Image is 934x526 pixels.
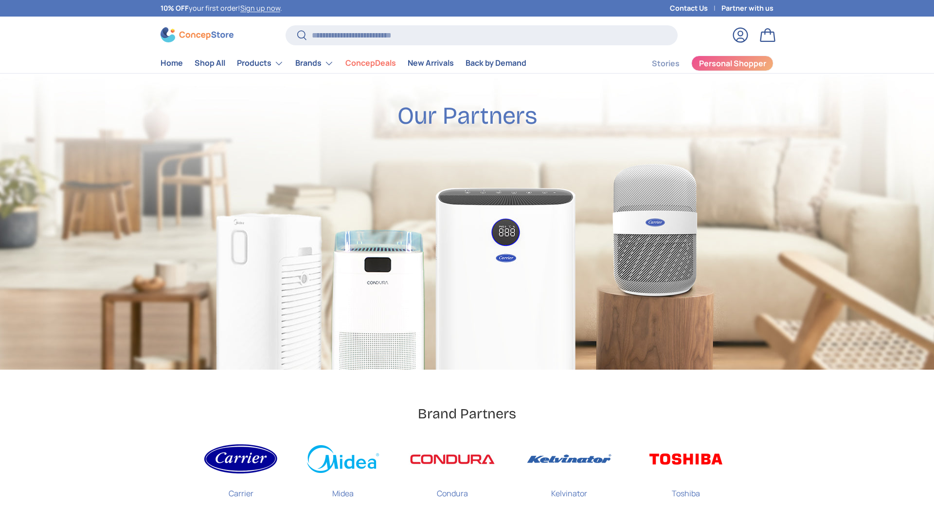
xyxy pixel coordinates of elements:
[204,438,277,507] a: Carrier
[699,59,766,67] span: Personal Shopper
[691,56,773,71] a: Personal Shopper
[295,54,334,73] a: Brands
[306,438,379,507] a: Midea
[525,438,613,507] a: Kelvinator
[161,27,233,42] img: ConcepStore
[670,3,721,14] a: Contact Us
[195,54,225,73] a: Shop All
[642,438,730,507] a: Toshiba
[161,3,189,13] strong: 10% OFF
[629,54,773,73] nav: Secondary
[161,54,183,73] a: Home
[437,480,468,499] p: Condura
[672,480,700,499] p: Toshiba
[237,54,284,73] a: Products
[551,480,587,499] p: Kelvinator
[409,438,496,507] a: Condura
[345,54,396,73] a: ConcepDeals
[466,54,526,73] a: Back by Demand
[397,101,537,131] h2: Our Partners
[652,54,680,73] a: Stories
[240,3,280,13] a: Sign up now
[231,54,289,73] summary: Products
[721,3,773,14] a: Partner with us
[332,480,354,499] p: Midea
[408,54,454,73] a: New Arrivals
[418,405,516,423] h2: Brand Partners
[161,3,282,14] p: your first order! .
[229,480,253,499] p: Carrier
[289,54,340,73] summary: Brands
[161,54,526,73] nav: Primary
